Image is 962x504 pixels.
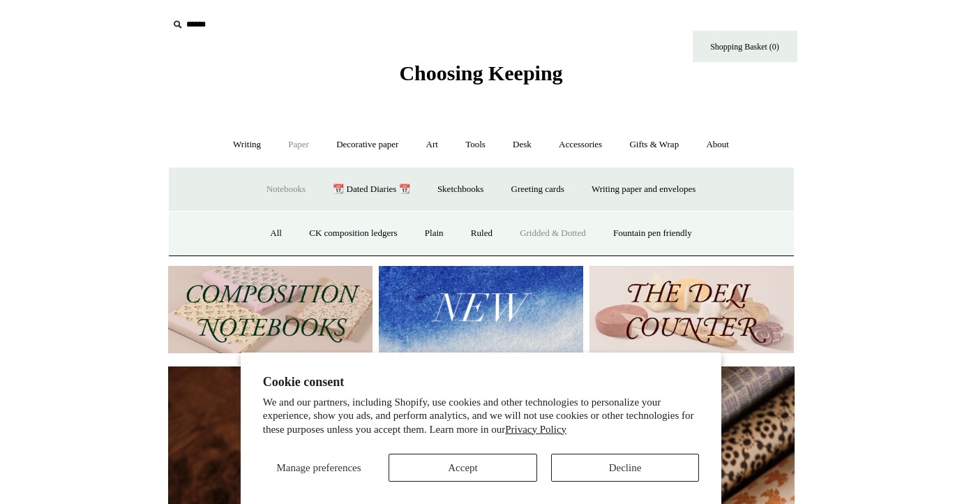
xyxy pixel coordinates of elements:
[379,266,583,353] img: New.jpg__PID:f73bdf93-380a-4a35-bcfe-7823039498e1
[414,126,451,163] a: Art
[389,454,537,482] button: Accept
[458,215,505,252] a: Ruled
[254,171,318,208] a: Notebooks
[263,396,700,437] p: We and our partners, including Shopify, use cookies and other technologies to personalize your ex...
[276,126,322,163] a: Paper
[507,215,599,252] a: Gridded & Dotted
[617,126,691,163] a: Gifts & Wrap
[546,126,615,163] a: Accessories
[412,215,456,252] a: Plain
[453,126,498,163] a: Tools
[693,31,797,62] a: Shopping Basket (0)
[257,215,294,252] a: All
[601,215,705,252] a: Fountain pen friendly
[693,126,742,163] a: About
[579,171,708,208] a: Writing paper and envelopes
[425,171,496,208] a: Sketchbooks
[220,126,273,163] a: Writing
[399,61,562,84] span: Choosing Keeping
[399,73,562,82] a: Choosing Keeping
[500,126,544,163] a: Desk
[320,171,422,208] a: 📆 Dated Diaries 📆
[324,126,411,163] a: Decorative paper
[263,375,700,390] h2: Cookie consent
[499,171,577,208] a: Greeting cards
[263,454,375,482] button: Manage preferences
[168,266,373,353] img: 202302 Composition ledgers.jpg__PID:69722ee6-fa44-49dd-a067-31375e5d54ec
[589,266,794,353] img: The Deli Counter
[296,215,409,252] a: CK composition ledgers
[505,424,566,435] a: Privacy Policy
[276,462,361,473] span: Manage preferences
[551,454,700,482] button: Decline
